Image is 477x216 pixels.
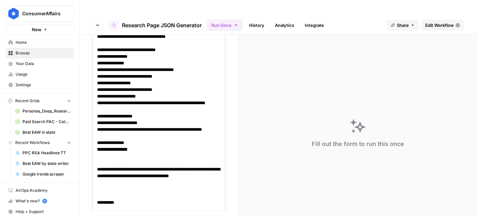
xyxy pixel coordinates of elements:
span: Usage [16,71,71,77]
a: Integrate [301,20,328,31]
a: Usage [5,69,74,80]
span: Settings [16,82,71,88]
a: AirOps Academy [5,185,74,196]
a: Home [5,37,74,48]
span: Edit Workflow [425,22,454,29]
span: Recent Grids [15,98,39,104]
span: Research Page JSON Generator [122,21,202,29]
div: Fill out the form to run this once [312,139,404,149]
button: Run Once [207,20,242,31]
a: 5 [42,199,47,203]
span: Paid Search PAC - Categories [23,119,71,125]
a: Research Page JSON Generator [109,20,202,31]
span: Best EAW in state [23,129,71,135]
span: PPC RSA Headlines TT [23,150,71,156]
button: Share [387,20,419,31]
a: Best EAW in state [12,127,74,138]
button: Recent Grids [5,96,74,106]
span: Home [16,39,71,45]
a: Analytics [271,20,298,31]
span: Your Data [16,61,71,67]
a: History [245,20,268,31]
span: New [32,26,41,33]
span: Best EAW by state writer [23,161,71,167]
span: ConsumerAffairs [22,10,62,17]
a: Browse [5,48,74,58]
a: PPC RSA Headlines TT [12,148,74,158]
button: Workspace: ConsumerAffairs [5,5,74,22]
a: Your Data [5,58,74,69]
img: ConsumerAffairs Logo [8,8,20,20]
span: Recent Workflows [15,140,50,146]
button: New [5,25,74,35]
span: Personas_Deep_Research.csv [23,108,71,114]
span: Share [397,22,409,29]
span: Help + Support [16,209,71,215]
a: Personas_Deep_Research.csv [12,106,74,116]
span: AirOps Academy [16,187,71,193]
span: Browse [16,50,71,56]
text: 5 [44,199,45,203]
button: What's new? 5 [5,196,74,206]
a: Edit Workflow [421,20,464,31]
div: What's new? [6,196,74,206]
a: Google trends scraper [12,169,74,180]
a: Paid Search PAC - Categories [12,116,74,127]
a: Settings [5,80,74,90]
button: Recent Workflows [5,138,74,148]
span: Google trends scraper [23,171,71,177]
a: Best EAW by state writer [12,158,74,169]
